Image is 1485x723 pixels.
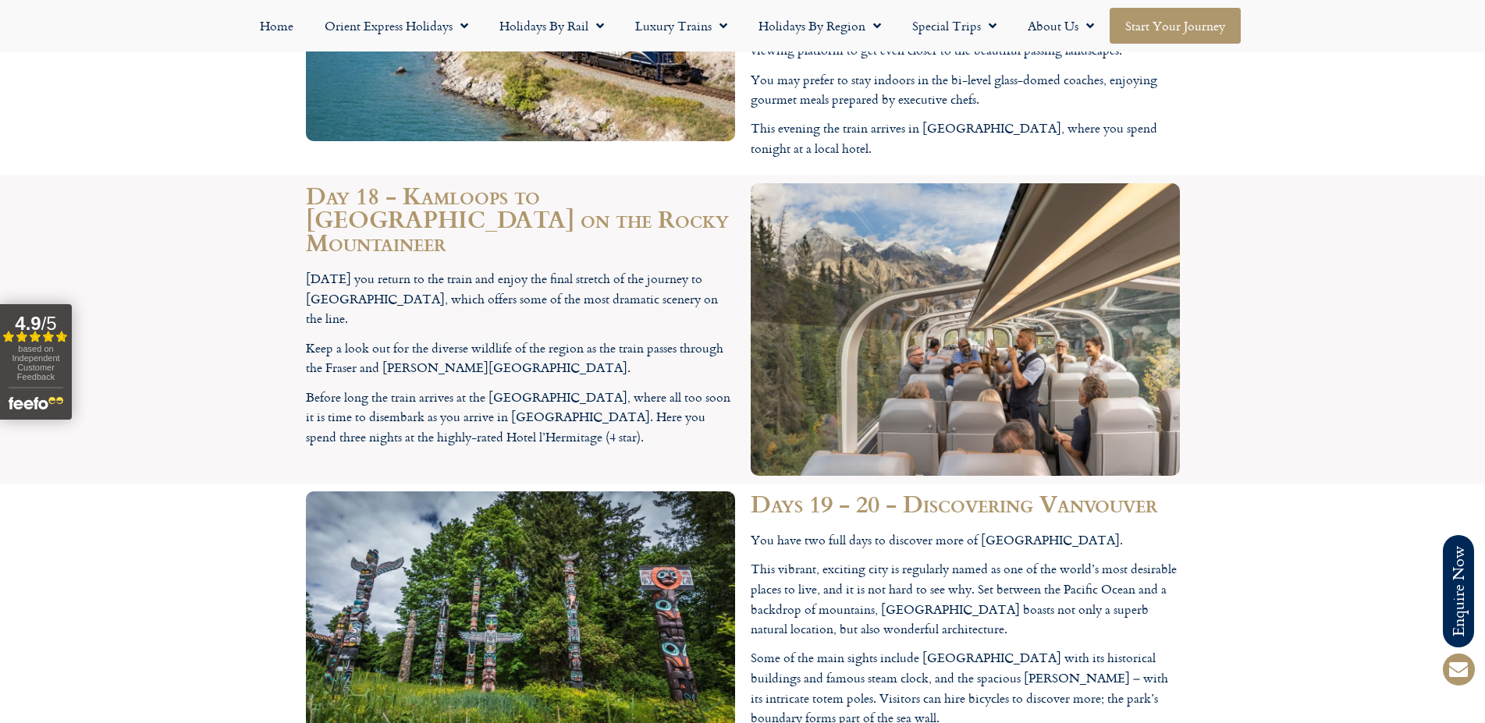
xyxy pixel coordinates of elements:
[484,8,620,44] a: Holidays by Rail
[306,269,735,329] p: [DATE] you return to the train and enjoy the final stretch of the journey to [GEOGRAPHIC_DATA], w...
[751,119,1180,158] p: This evening the train arrives in [GEOGRAPHIC_DATA], where you spend tonight at a local hotel.
[306,183,735,253] h2: Day 18 - Kamloops to [GEOGRAPHIC_DATA] on the Rocky Mountaineer
[743,8,897,44] a: Holidays by Region
[751,70,1180,110] p: You may prefer to stay indoors in the bi-level glass-domed coaches, enjoying gourmet meals prepar...
[1110,8,1241,44] a: Start your Journey
[1012,8,1110,44] a: About Us
[306,338,735,378] p: Keep a look out for the diverse wildlife of the region as the train passes through the Fraser and...
[897,8,1012,44] a: Special Trips
[306,388,735,448] p: Before long the train arrives at the [GEOGRAPHIC_DATA], where all too soon it is time to disembar...
[751,530,1180,551] p: You have two full days to discover more of [GEOGRAPHIC_DATA].
[751,559,1180,639] p: This vibrant, exciting city is regularly named as one of the world’s most desirable places to liv...
[620,8,743,44] a: Luxury Trains
[309,8,484,44] a: Orient Express Holidays
[244,8,309,44] a: Home
[8,8,1477,44] nav: Menu
[751,491,1180,515] h2: Days 19 - 20 - Discovering Vanvouver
